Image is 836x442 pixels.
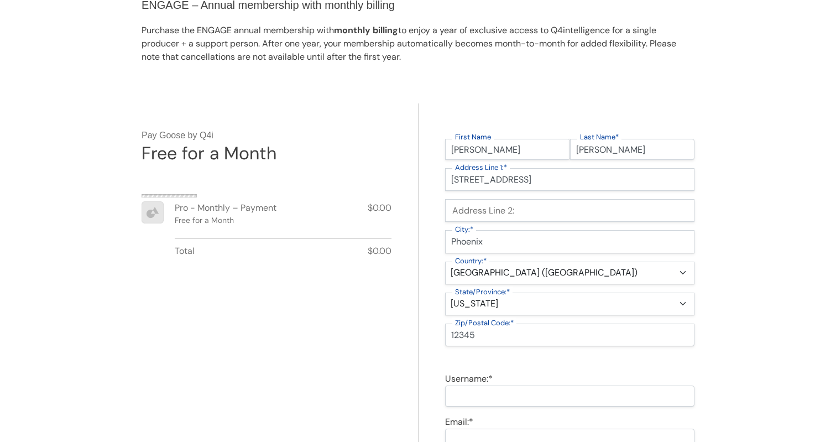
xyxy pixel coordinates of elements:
label: Email:* [445,416,473,428]
label: Username:* [445,373,493,384]
div: $0.00 [368,245,391,258]
div: Total [175,245,195,258]
h1: Pay Goose by Q4i [142,130,391,141]
img: Loading icon [142,194,197,197]
p: Purchase the ENGAGE annual membership with to enjoy a year of exclusive access to Q4intelligence ... [142,24,694,64]
div: $0.00 [368,201,391,227]
p: Free for a Month [175,215,276,226]
p: Pro - Monthly – Payment [175,201,276,215]
select: State/Province [445,293,694,315]
strong: monthly billing [334,24,398,36]
div: Free for a Month [142,142,276,165]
